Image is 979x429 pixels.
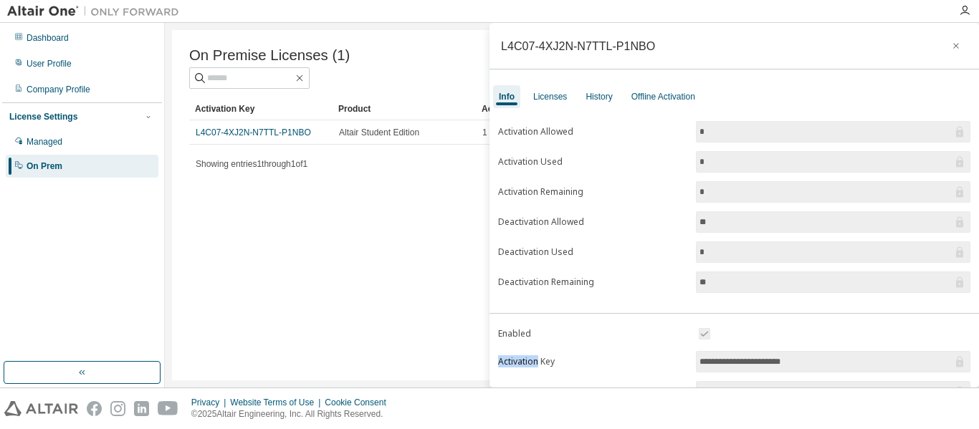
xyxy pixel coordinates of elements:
[498,126,687,138] label: Activation Allowed
[482,97,613,120] div: Activation Allowed
[27,58,72,69] div: User Profile
[27,136,62,148] div: Managed
[498,356,687,367] label: Activation Key
[191,408,395,420] p: © 2025 Altair Engineering, Inc. All Rights Reserved.
[87,401,102,416] img: facebook.svg
[339,127,419,138] span: Altair Student Edition
[498,156,687,168] label: Activation Used
[533,91,567,102] div: Licenses
[195,97,327,120] div: Activation Key
[196,159,307,169] span: Showing entries 1 through 1 of 1
[7,4,186,19] img: Altair One
[27,160,62,172] div: On Prem
[325,397,394,408] div: Cookie Consent
[498,276,687,288] label: Deactivation Remaining
[498,186,687,198] label: Activation Remaining
[498,246,687,258] label: Deactivation Used
[158,401,178,416] img: youtube.svg
[110,401,125,416] img: instagram.svg
[482,127,487,138] span: 1
[338,97,470,120] div: Product
[4,401,78,416] img: altair_logo.svg
[501,40,655,52] div: L4C07-4XJ2N-N7TTL-P1NBO
[498,328,687,339] label: Enabled
[189,47,350,64] span: On Premise Licenses (1)
[498,216,687,228] label: Deactivation Allowed
[586,91,612,102] div: History
[499,91,515,102] div: Info
[134,401,149,416] img: linkedin.svg
[27,84,90,95] div: Company Profile
[9,111,77,122] div: License Settings
[230,397,325,408] div: Website Terms of Use
[498,386,687,397] label: Customer Name
[191,397,230,408] div: Privacy
[27,32,69,44] div: Dashboard
[631,91,695,102] div: Offline Activation
[196,127,311,138] a: L4C07-4XJ2N-N7TTL-P1NBO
